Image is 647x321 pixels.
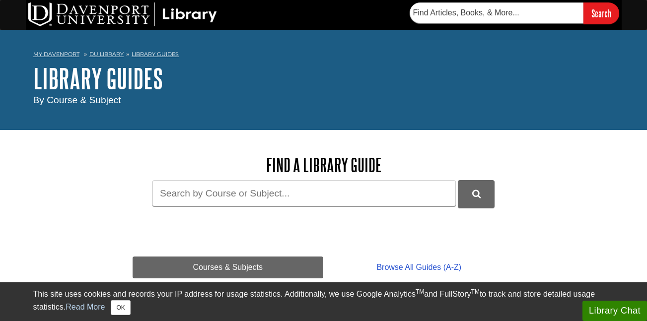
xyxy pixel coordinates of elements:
div: This site uses cookies and records your IP address for usage statistics. Additionally, we use Goo... [33,288,614,315]
a: Courses & Subjects [133,257,324,278]
form: Searches DU Library's articles, books, and more [410,2,619,24]
img: DU Library [28,2,217,26]
sup: TM [416,288,424,295]
input: Search [583,2,619,24]
a: Read More [66,303,105,311]
input: Find Articles, Books, & More... [410,2,583,23]
button: Library Chat [582,301,647,321]
a: My Davenport [33,50,79,59]
a: Browse All Guides (A-Z) [323,257,514,278]
nav: breadcrumb [33,48,614,64]
h1: Library Guides [33,64,614,93]
sup: TM [471,288,480,295]
a: DU Library [89,51,124,58]
button: Close [111,300,130,315]
i: Search Library Guides [472,190,481,198]
a: Library Guides [132,51,179,58]
div: By Course & Subject [33,93,614,108]
h2: Find a Library Guide [133,155,515,175]
input: Search by Course or Subject... [152,180,456,206]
